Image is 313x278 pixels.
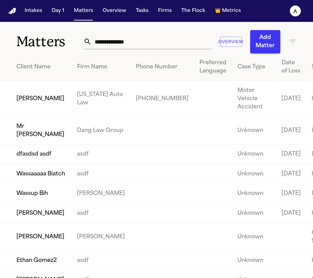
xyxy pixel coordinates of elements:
[199,59,226,75] div: Preferred Language
[71,223,130,251] td: [PERSON_NAME]
[276,164,306,184] td: [DATE]
[212,5,244,17] button: crownMetrics
[282,59,301,75] div: Date of Loss
[130,81,194,117] td: [PHONE_NUMBER]
[276,81,306,117] td: [DATE]
[237,63,271,71] div: Case Type
[49,5,67,17] button: Day 1
[16,63,66,71] div: Client Name
[71,5,96,17] button: Matters
[232,251,276,270] td: Unknown
[71,117,130,145] td: Dang Law Group
[100,5,129,17] button: Overview
[232,203,276,223] td: Unknown
[136,63,188,71] div: Phone Number
[220,37,242,47] button: Overview
[232,223,276,251] td: Unknown
[22,5,45,17] button: Intakes
[232,164,276,184] td: Unknown
[232,145,276,164] td: Unknown
[71,203,130,223] td: asdf
[276,184,306,203] td: [DATE]
[71,81,130,117] td: [US_STATE] Auto Law
[71,184,130,203] td: [PERSON_NAME]
[8,8,16,14] a: Home
[71,251,130,270] td: asdf
[276,145,306,164] td: [DATE]
[8,8,16,14] img: Finch Logo
[232,81,276,117] td: Motor Vehicle Accident
[276,117,306,145] td: [DATE]
[16,33,83,50] h1: Matters
[133,5,151,17] button: Tasks
[71,145,130,164] td: asdf
[276,203,306,223] td: [DATE]
[155,5,174,17] button: Firms
[250,30,280,53] button: Add Matter
[232,184,276,203] td: Unknown
[179,5,208,17] button: The Flock
[77,63,125,71] div: Firm Name
[232,117,276,145] td: Unknown
[71,164,130,184] td: asdf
